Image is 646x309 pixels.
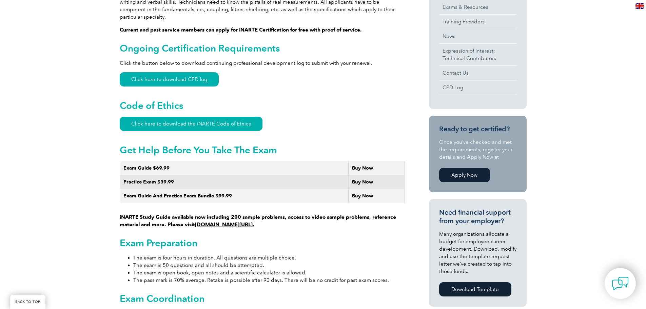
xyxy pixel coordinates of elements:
img: contact-chat.png [612,275,629,292]
a: Expression of Interest:Technical Contributors [439,44,516,65]
a: Download Template [439,282,511,296]
strong: Practice Exam $39.99 [123,179,174,185]
a: BACK TO TOP [10,295,45,309]
a: [DOMAIN_NAME][URL]. [195,221,254,228]
a: CPD Log [439,80,516,95]
a: Contact Us [439,66,516,80]
a: Training Providers [439,15,516,29]
h2: Get Help Before You Take The Exam [120,144,405,155]
li: The pass mark is 70% average. Retake is possible after 90 days. There will be no credit for past ... [133,276,405,284]
h2: Exam Coordination [120,293,405,304]
a: Buy Now [352,165,373,171]
a: Click here to download the iNARTE Code of Ethics [120,117,262,131]
p: Many organizations allocate a budget for employee career development. Download, modify and use th... [439,230,516,275]
strong: iNARTE Study Guide available now including 200 sample problems, access to video sample problems, ... [120,214,396,228]
strong: Current and past service members can apply for iNARTE Certification for free with proof of service. [120,27,362,33]
a: News [439,29,516,43]
a: Buy Now [352,179,373,185]
p: Click the button below to download continuing professional development log to submit with your re... [120,59,405,67]
h3: Ready to get certified? [439,125,516,133]
strong: Exam Guide $69.99 [123,165,170,171]
h2: Exam Preparation [120,237,405,248]
li: The exam is open book, open notes and a scientific calculator is allowed. [133,269,405,276]
a: Click here to download CPD log [120,72,219,86]
a: Apply Now [439,168,490,182]
img: en [635,3,644,9]
h3: Need financial support from your employer? [439,208,516,225]
li: The exam is 50 questions and all should be attempted. [133,262,405,269]
li: The exam is four hours in duration. All questions are multiple choice. [133,254,405,262]
h2: Code of Ethics [120,100,405,111]
a: Buy Now [352,193,373,199]
strong: Exam Guide And Practice Exam Bundle $99.99 [123,193,232,199]
p: Once you’ve checked and met the requirements, register your details and Apply Now at [439,138,516,161]
h2: Ongoing Certification Requirements [120,43,405,54]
